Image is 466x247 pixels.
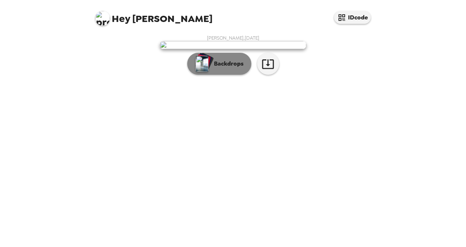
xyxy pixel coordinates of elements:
img: user [160,41,306,49]
button: Backdrops [187,53,251,75]
span: Hey [112,12,130,25]
button: IDcode [334,11,371,24]
img: profile pic [95,11,110,26]
span: [PERSON_NAME] [95,7,212,24]
span: [PERSON_NAME] , [DATE] [207,35,259,41]
p: Backdrops [210,59,244,68]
